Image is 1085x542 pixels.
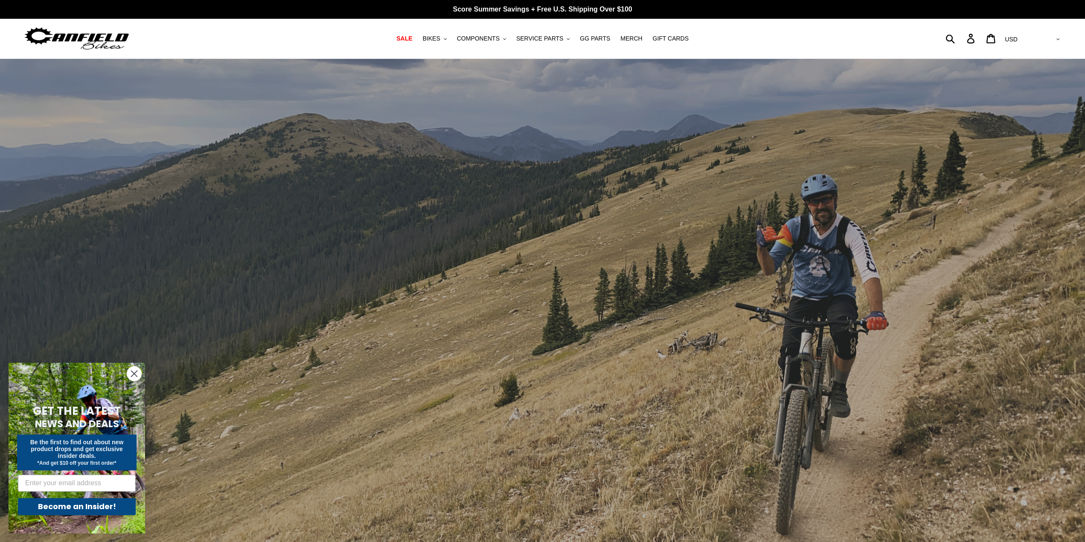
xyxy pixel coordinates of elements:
button: SERVICE PARTS [512,33,574,44]
span: *And get $10 off your first order* [37,460,116,466]
input: Search [950,29,972,48]
span: GIFT CARDS [652,35,689,42]
span: MERCH [620,35,642,42]
a: MERCH [616,33,646,44]
a: SALE [392,33,416,44]
button: Close dialog [127,366,142,381]
span: SERVICE PARTS [516,35,563,42]
button: Become an Insider! [18,498,136,515]
a: GG PARTS [576,33,614,44]
button: COMPONENTS [453,33,510,44]
span: Be the first to find out about new product drops and get exclusive insider deals. [30,439,124,459]
span: GET THE LATEST [33,403,121,419]
input: Enter your email address [18,475,136,492]
span: BIKES [422,35,440,42]
span: NEWS AND DEALS [35,417,119,431]
img: Canfield Bikes [23,25,130,52]
span: COMPONENTS [457,35,500,42]
button: BIKES [418,33,451,44]
span: SALE [396,35,412,42]
span: GG PARTS [580,35,610,42]
a: GIFT CARDS [648,33,693,44]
